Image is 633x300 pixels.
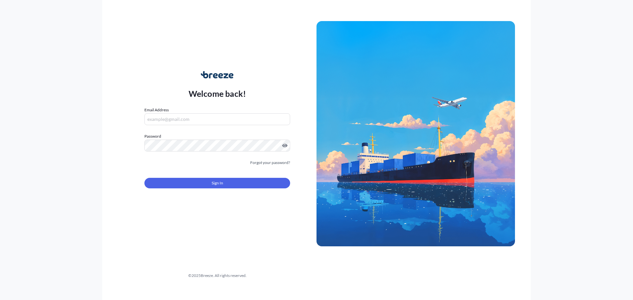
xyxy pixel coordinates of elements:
p: Welcome back! [189,88,246,99]
div: © 2025 Breeze. All rights reserved. [118,272,316,279]
button: Show password [282,143,287,148]
label: Email Address [144,107,169,113]
span: Sign In [212,180,223,186]
button: Sign In [144,178,290,188]
a: Forgot your password? [250,159,290,166]
label: Password [144,133,290,140]
input: example@gmail.com [144,113,290,125]
img: Ship illustration [316,21,515,246]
